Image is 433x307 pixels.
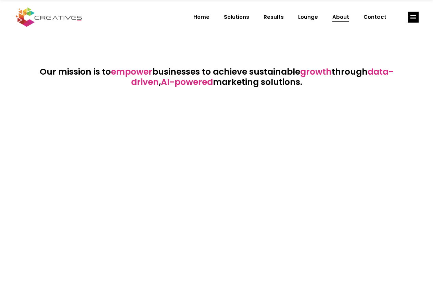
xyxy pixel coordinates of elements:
[14,7,84,28] img: Creatives
[224,8,249,26] span: Solutions
[161,76,213,88] span: AI-powered
[256,8,291,26] a: Results
[291,8,325,26] a: Lounge
[298,8,318,26] span: Lounge
[325,8,356,26] a: About
[408,12,419,23] a: link
[332,8,349,26] span: About
[217,8,256,26] a: Solutions
[264,8,284,26] span: Results
[131,66,394,88] span: data-driven
[300,66,332,78] span: growth
[356,8,394,26] a: Contact
[186,8,217,26] a: Home
[364,8,386,26] span: Contact
[111,66,152,78] span: empower
[28,67,405,87] h4: Our mission is to businesses to achieve sustainable through , marketing solutions.
[193,8,209,26] span: Home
